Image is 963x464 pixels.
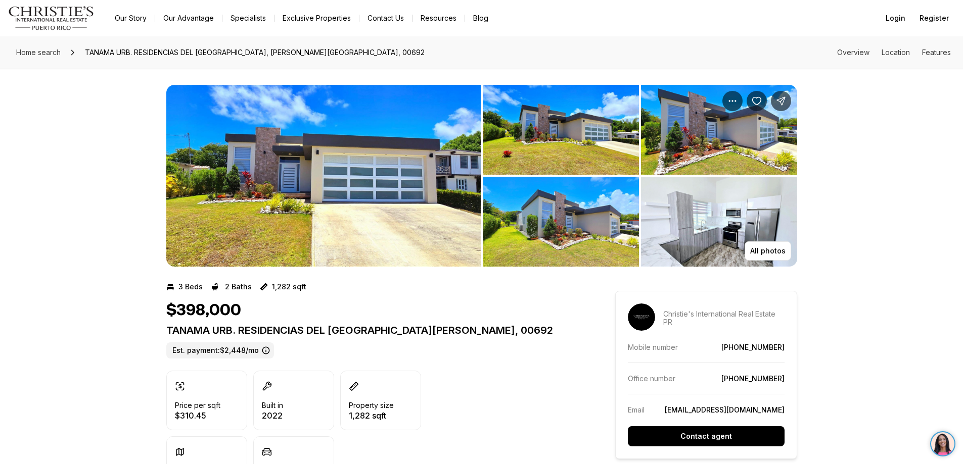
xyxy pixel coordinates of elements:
[262,401,283,409] p: Built in
[628,426,785,446] button: Contact agent
[745,241,791,261] button: All photos
[628,374,675,383] p: Office number
[16,48,61,57] span: Home search
[178,283,203,291] p: 3 Beds
[641,85,797,175] button: View image gallery
[166,324,579,336] p: TANAMA URB. RESIDENCIAS DEL [GEOGRAPHIC_DATA][PERSON_NAME], 00692
[175,401,220,409] p: Price per sqft
[6,6,29,29] img: be3d4b55-7850-4bcb-9297-a2f9cd376e78.png
[349,401,394,409] p: Property size
[155,11,222,25] a: Our Advantage
[665,405,785,414] a: [EMAIL_ADDRESS][DOMAIN_NAME]
[837,48,951,57] nav: Page section menu
[483,85,639,175] button: View image gallery
[262,411,283,420] p: 2022
[274,11,359,25] a: Exclusive Properties
[483,85,797,267] li: 2 of 8
[166,301,241,320] h1: $398,000
[12,44,65,61] a: Home search
[412,11,465,25] a: Resources
[680,432,732,440] p: Contact agent
[166,85,481,267] button: View image gallery
[663,310,785,326] p: Christie's International Real Estate PR
[837,48,869,57] a: Skip to: Overview
[721,343,785,351] a: [PHONE_NUMBER]
[747,91,767,111] button: Save Property: TANAMA URB. RESIDENCIAS DEL PALMAR #C
[882,48,910,57] a: Skip to: Location
[880,8,911,28] button: Login
[8,6,95,30] img: logo
[272,283,306,291] p: 1,282 sqft
[641,177,797,267] button: View image gallery
[166,85,797,267] div: Listing Photos
[107,11,155,25] a: Our Story
[722,91,743,111] button: Property options
[628,405,645,414] p: Email
[771,91,791,111] button: Share Property: TANAMA URB. RESIDENCIAS DEL PALMAR #C
[175,411,220,420] p: $310.45
[222,11,274,25] a: Specialists
[166,342,274,358] label: Est. payment: $2,448/mo
[721,374,785,383] a: [PHONE_NUMBER]
[750,247,786,255] p: All photos
[225,283,252,291] p: 2 Baths
[913,8,955,28] button: Register
[628,343,678,351] p: Mobile number
[886,14,905,22] span: Login
[465,11,496,25] a: Blog
[359,11,412,25] button: Contact Us
[920,14,949,22] span: Register
[483,177,639,267] button: View image gallery
[922,48,951,57] a: Skip to: Features
[349,411,394,420] p: 1,282 sqft
[81,44,429,61] span: TANAMA URB. RESIDENCIAS DEL [GEOGRAPHIC_DATA], [PERSON_NAME][GEOGRAPHIC_DATA], 00692
[166,85,481,267] li: 1 of 8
